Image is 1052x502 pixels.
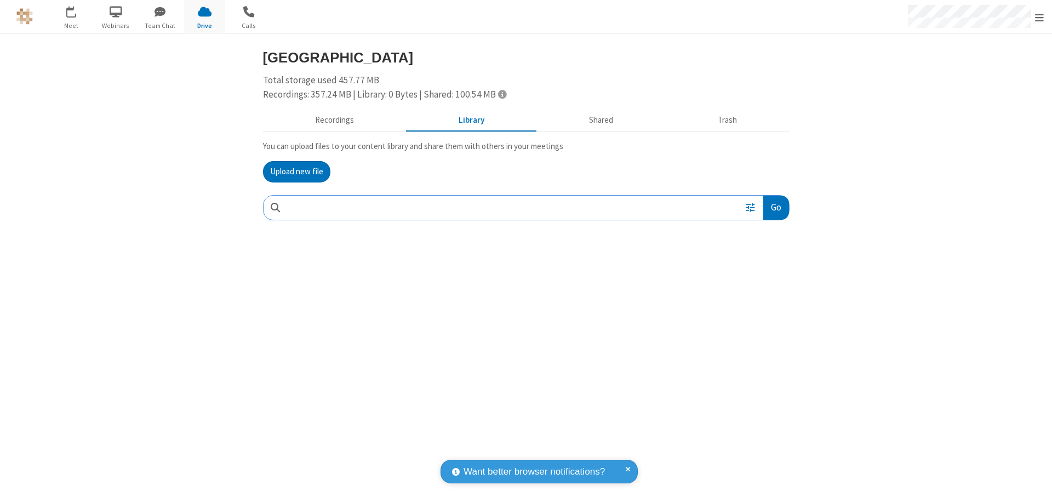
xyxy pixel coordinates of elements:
[407,110,537,131] button: Content library
[140,21,181,31] span: Team Chat
[537,110,666,131] button: Shared during meetings
[74,6,81,14] div: 1
[51,21,92,31] span: Meet
[16,8,33,25] img: QA Selenium DO NOT DELETE OR CHANGE
[263,161,330,183] button: Upload new file
[228,21,270,31] span: Calls
[263,88,790,102] div: Recordings: 357.24 MB | Library: 0 Bytes | Shared: 100.54 MB
[263,73,790,101] div: Total storage used 457.77 MB
[666,110,790,131] button: Trash
[464,465,605,479] span: Want better browser notifications?
[263,110,407,131] button: Recorded meetings
[184,21,225,31] span: Drive
[498,89,506,99] span: Totals displayed include files that have been moved to the trash.
[95,21,136,31] span: Webinars
[263,50,790,65] h3: [GEOGRAPHIC_DATA]
[263,140,790,153] p: You can upload files to your content library and share them with others in your meetings
[763,196,788,220] button: Go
